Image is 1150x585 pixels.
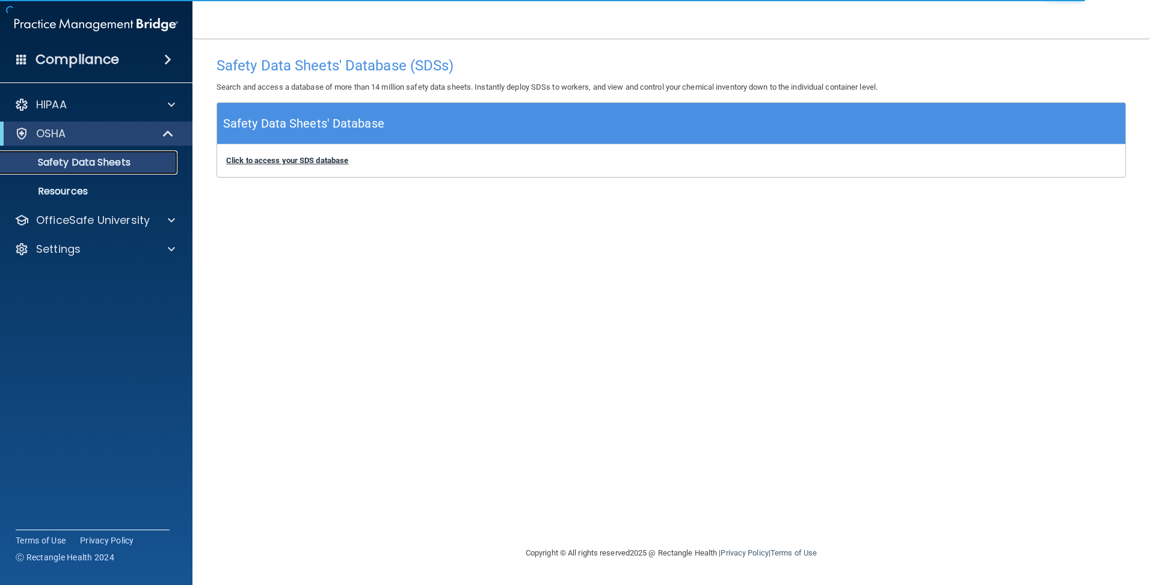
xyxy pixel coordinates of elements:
a: HIPAA [14,97,175,112]
a: Privacy Policy [721,548,768,557]
span: Ⓒ Rectangle Health 2024 [16,551,114,563]
a: OSHA [14,126,174,141]
p: OfficeSafe University [36,213,150,227]
p: Search and access a database of more than 14 million safety data sheets. Instantly deploy SDSs to... [217,80,1126,94]
a: OfficeSafe University [14,213,175,227]
a: Terms of Use [16,534,66,546]
div: Copyright © All rights reserved 2025 @ Rectangle Health | | [452,534,891,572]
img: PMB logo [14,13,178,37]
h5: Safety Data Sheets' Database [223,113,384,134]
a: Click to access your SDS database [226,156,348,165]
h4: Compliance [35,51,119,68]
p: OSHA [36,126,66,141]
a: Privacy Policy [80,534,134,546]
h4: Safety Data Sheets' Database (SDSs) [217,58,1126,73]
a: Settings [14,242,175,256]
p: Safety Data Sheets [8,156,172,169]
p: HIPAA [36,97,67,112]
p: Settings [36,242,81,256]
p: Resources [8,185,172,197]
a: Terms of Use [770,548,817,557]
